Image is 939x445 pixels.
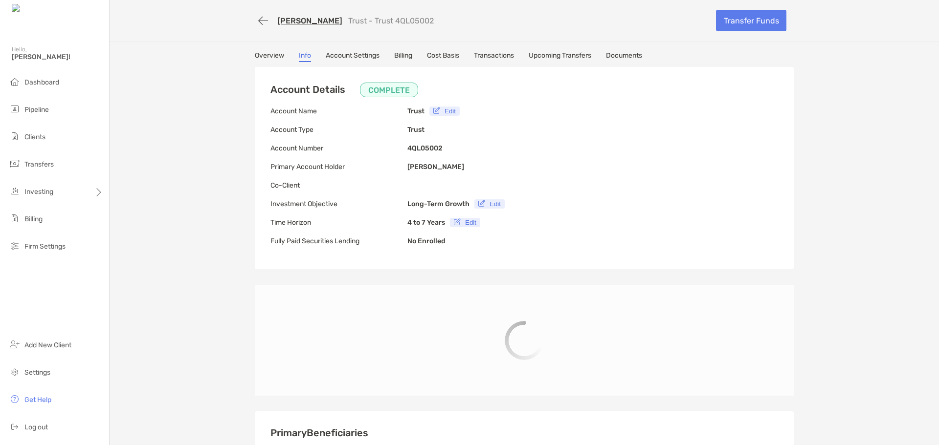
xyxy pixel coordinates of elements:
[716,10,786,31] a: Transfer Funds
[270,105,407,117] p: Account Name
[270,124,407,136] p: Account Type
[9,393,21,405] img: get-help icon
[9,366,21,378] img: settings icon
[24,242,66,251] span: Firm Settings
[24,106,49,114] span: Pipeline
[427,51,459,62] a: Cost Basis
[299,51,311,62] a: Info
[407,126,425,134] b: Trust
[270,235,407,247] p: Fully Paid Securities Lending
[24,396,51,404] span: Get Help
[9,103,21,115] img: pipeline icon
[270,142,407,154] p: Account Number
[270,179,407,191] p: Co-Client
[368,84,410,96] p: COMPLETE
[270,198,407,210] p: Investment Objective
[348,16,434,25] p: Trust - Trust 4QL05002
[12,53,103,61] span: [PERSON_NAME]!
[9,130,21,142] img: clients icon
[407,200,469,208] b: Long-Term Growth
[24,341,71,349] span: Add New Client
[24,368,50,377] span: Settings
[9,185,21,197] img: investing icon
[407,163,464,171] b: [PERSON_NAME]
[24,78,59,86] span: Dashboard
[407,237,446,245] b: No Enrolled
[9,212,21,224] img: billing icon
[24,215,43,223] span: Billing
[270,83,418,97] h3: Account Details
[407,144,443,152] b: 4QL05002
[24,423,48,431] span: Log out
[9,240,21,252] img: firm-settings icon
[407,107,425,115] b: Trust
[9,76,21,87] img: dashboard icon
[606,51,642,62] a: Documents
[24,188,53,196] span: Investing
[429,106,460,116] button: Edit
[326,51,380,62] a: Account Settings
[394,51,412,62] a: Billing
[12,4,53,13] img: Zoe Logo
[255,51,284,62] a: Overview
[474,51,514,62] a: Transactions
[529,51,591,62] a: Upcoming Transfers
[270,427,368,439] span: Primary Beneficiaries
[9,421,21,432] img: logout icon
[9,339,21,350] img: add_new_client icon
[450,218,480,227] button: Edit
[24,160,54,169] span: Transfers
[9,158,21,170] img: transfers icon
[270,216,407,229] p: Time Horizon
[474,199,505,209] button: Edit
[24,133,45,141] span: Clients
[270,161,407,173] p: Primary Account Holder
[407,218,445,227] b: 4 to 7 Years
[277,16,342,25] a: [PERSON_NAME]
